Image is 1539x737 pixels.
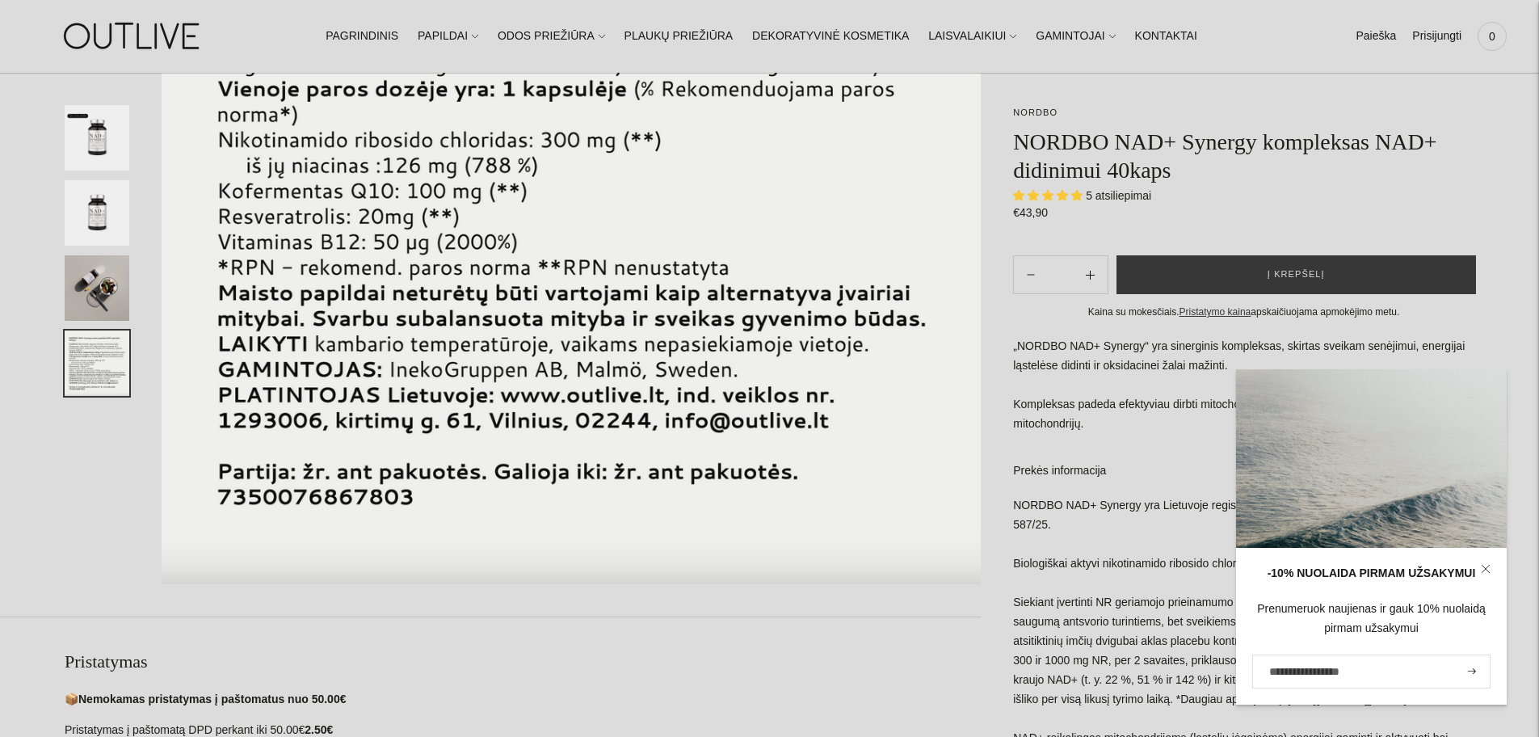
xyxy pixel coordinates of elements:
button: Add product quantity [1014,255,1048,294]
div: Kaina su mokesčiais. apskaičiuojama apmokėjimo metu. [1013,304,1474,321]
a: Paieška [1356,19,1396,54]
button: Į krepšelį [1116,255,1476,294]
a: Pristatymo kaina [1179,306,1251,318]
a: PAPILDAI [418,19,478,54]
button: Translation missing: en.general.accessibility.image_thumbail [65,105,129,171]
input: Product quantity [1048,263,1072,287]
a: LAISVALAIKIUI [928,19,1016,54]
span: €43,90 [1013,206,1048,219]
h1: NORDBO NAD+ Synergy kompleksas NAD+ didinimui 40kaps [1013,128,1474,184]
button: Translation missing: en.general.accessibility.image_thumbail [65,331,129,396]
span: 5 atsiliepimai [1086,189,1151,202]
a: 0 [1478,19,1507,54]
button: Translation missing: en.general.accessibility.image_thumbail [65,255,129,321]
strong: Nemokamas pristatymas į paštomatus nuo 50.00€ [78,693,346,705]
div: Prenumeruok naujienas ir gauk 10% nuolaidą pirmam užsakymui [1252,600,1491,638]
a: NORDBO [1013,107,1058,117]
strong: 2.50€ [305,723,333,736]
button: Translation missing: en.general.accessibility.image_thumbail [65,180,129,246]
a: ODOS PRIEŽIŪRA [498,19,605,54]
img: OUTLIVE [32,8,234,64]
p: 📦 [65,690,981,710]
button: Subtract product quantity [1073,255,1108,294]
span: Į krepšelį [1268,267,1325,283]
p: „NORDBO NAD+ Synergy“ yra sinerginis kompleksas, skirtas sveikam senėjimui, energijai ląstelėse d... [1013,337,1474,434]
a: DEKORATYVINĖ KOSMETIKA [752,19,909,54]
a: Prisijungti [1412,19,1461,54]
a: PAGRINDINIS [326,19,398,54]
div: -10% NUOLAIDA PIRMAM UŽSAKYMUI [1252,564,1491,583]
a: PLAUKŲ PRIEŽIŪRA [624,19,734,54]
a: Prekės informacija [1013,445,1474,497]
h2: Pristatymas [65,650,981,674]
a: KONTAKTAI [1135,19,1197,54]
span: 0 [1481,25,1503,48]
span: 5.00 stars [1013,189,1086,202]
a: GAMINTOJAI [1036,19,1115,54]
